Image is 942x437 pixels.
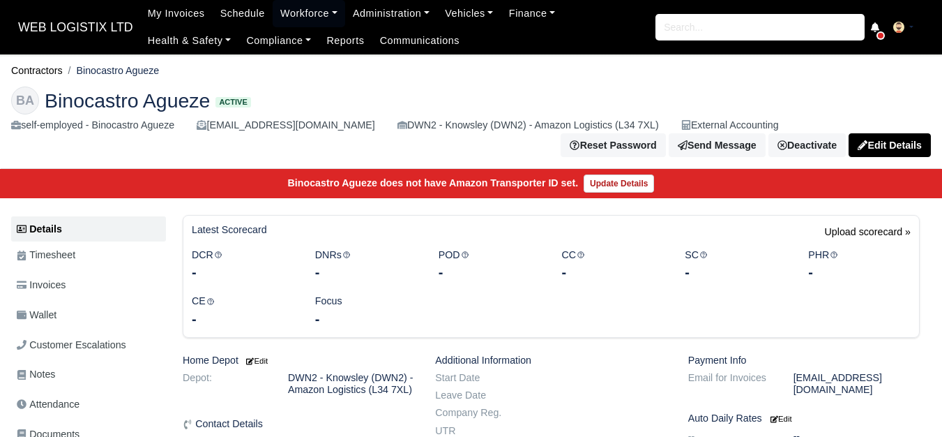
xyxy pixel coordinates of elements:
a: Edit [244,355,268,366]
a: Reports [319,27,372,54]
a: Invoices [11,272,166,299]
a: Edit [768,413,792,424]
h6: Payment Info [688,355,920,366]
div: Binocastro Agueze [1,75,941,169]
dd: [EMAIL_ADDRESS][DOMAIN_NAME] [783,372,930,396]
a: Notes [11,361,166,388]
iframe: Chat Widget [872,370,942,437]
div: External Accounting [681,117,779,133]
a: Wallet [11,302,166,329]
span: Invoices [17,277,66,293]
div: - [685,262,787,282]
a: Customer Escalations [11,332,166,359]
div: - [315,262,418,282]
h6: Contact Details [183,418,414,430]
dt: Email for Invoices [678,372,783,396]
div: self-employed - Binocastro Agueze [11,117,174,133]
a: Attendance [11,391,166,418]
div: - [439,262,541,282]
dd: DWN2 - Knowsley (DWN2) - Amazon Logistics (L34 7XL) [278,372,425,396]
div: CE [181,293,305,329]
a: Upload scorecard » [825,224,911,247]
a: Compliance [238,27,319,54]
div: POD [428,247,552,283]
h6: Auto Daily Rates [688,413,920,424]
span: Timesheet [17,247,75,263]
span: Wallet [17,307,56,323]
div: PHR [798,247,921,283]
a: Deactivate [768,133,846,157]
dt: Start Date [425,372,530,384]
a: Details [11,216,166,242]
small: Edit [244,357,268,365]
a: WEB LOGISTIX LTD [11,14,140,41]
input: Search... [655,14,865,40]
span: Binocastro Agueze [45,91,210,110]
span: Active [215,97,250,108]
div: DNRs [305,247,428,283]
a: Contractors [11,65,63,76]
div: DCR [181,247,305,283]
dt: Depot: [172,372,278,396]
a: Health & Safety [140,27,239,54]
a: Send Message [669,133,766,157]
a: Communications [372,27,468,54]
div: - [808,262,911,282]
a: Edit Details [849,133,931,157]
div: - [315,309,418,329]
span: Notes [17,366,55,383]
div: CC [551,247,674,283]
span: Attendance [17,397,79,413]
div: SC [674,247,798,283]
dt: Company Reg. [425,407,530,419]
span: Customer Escalations [17,337,126,353]
div: Focus [305,293,428,329]
h6: Latest Scorecard [192,224,267,236]
a: Timesheet [11,242,166,269]
span: WEB LOGISTIX LTD [11,13,140,41]
div: - [561,262,664,282]
div: BA [11,87,39,114]
li: Binocastro Agueze [63,63,160,79]
div: [EMAIL_ADDRESS][DOMAIN_NAME] [197,117,374,133]
small: Edit [770,415,792,423]
a: Update Details [584,175,654,193]
div: DWN2 - Knowsley (DWN2) - Amazon Logistics (L34 7XL) [397,117,659,133]
div: - [192,262,294,282]
h6: Additional Information [435,355,667,366]
dt: UTR [425,425,530,437]
h6: Home Depot [183,355,414,366]
div: - [192,309,294,329]
dt: Leave Date [425,390,530,401]
button: Reset Password [561,133,665,157]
